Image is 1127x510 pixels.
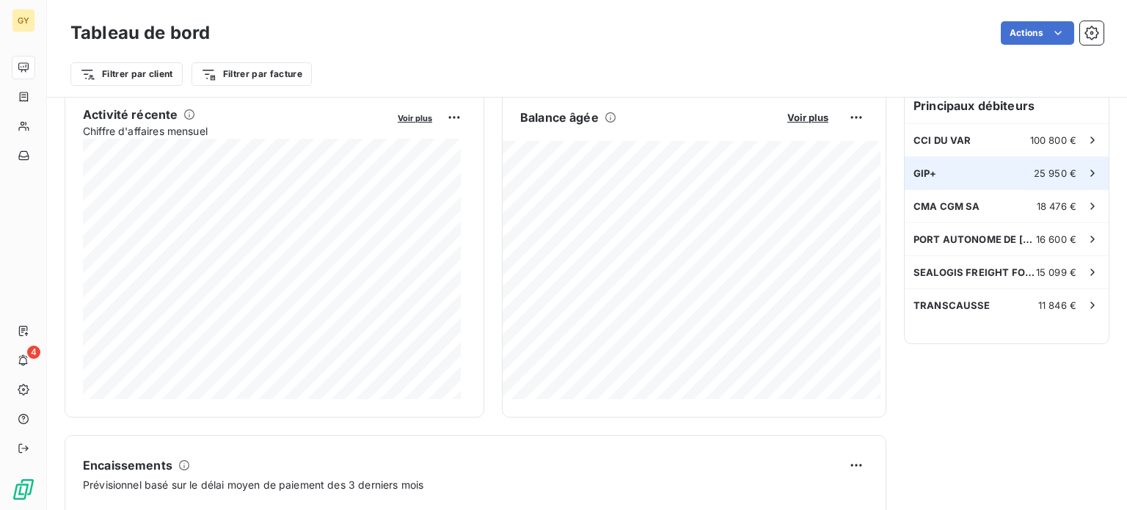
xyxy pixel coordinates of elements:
span: PORT AUTONOME DE [GEOGRAPHIC_DATA] [913,233,1036,245]
span: 100 800 € [1030,134,1076,146]
span: TRANSCAUSSE [913,299,991,311]
div: GY [12,9,35,32]
button: Voir plus [783,111,833,124]
span: GIP+ [913,167,937,179]
span: CMA CGM SA [913,200,980,212]
h6: Principaux débiteurs [905,88,1109,123]
span: SEALOGIS FREIGHT FORWARDING [913,266,1036,278]
span: 18 476 € [1037,200,1076,212]
button: Voir plus [393,111,437,124]
iframe: Intercom live chat [1077,460,1112,495]
span: Chiffre d'affaires mensuel [83,123,387,139]
span: Voir plus [398,113,432,123]
button: Filtrer par client [70,62,183,86]
button: Actions [1001,21,1074,45]
h6: Encaissements [83,456,172,474]
span: Voir plus [787,112,828,123]
span: 11 846 € [1038,299,1076,311]
h6: Balance âgée [520,109,599,126]
span: 16 600 € [1036,233,1076,245]
span: 25 950 € [1034,167,1076,179]
h3: Tableau de bord [70,20,210,46]
button: Filtrer par facture [192,62,312,86]
img: Logo LeanPay [12,478,35,501]
span: CCI DU VAR [913,134,971,146]
span: Prévisionnel basé sur le délai moyen de paiement des 3 derniers mois [83,477,423,492]
span: 4 [27,346,40,359]
h6: Activité récente [83,106,178,123]
span: 15 099 € [1036,266,1076,278]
